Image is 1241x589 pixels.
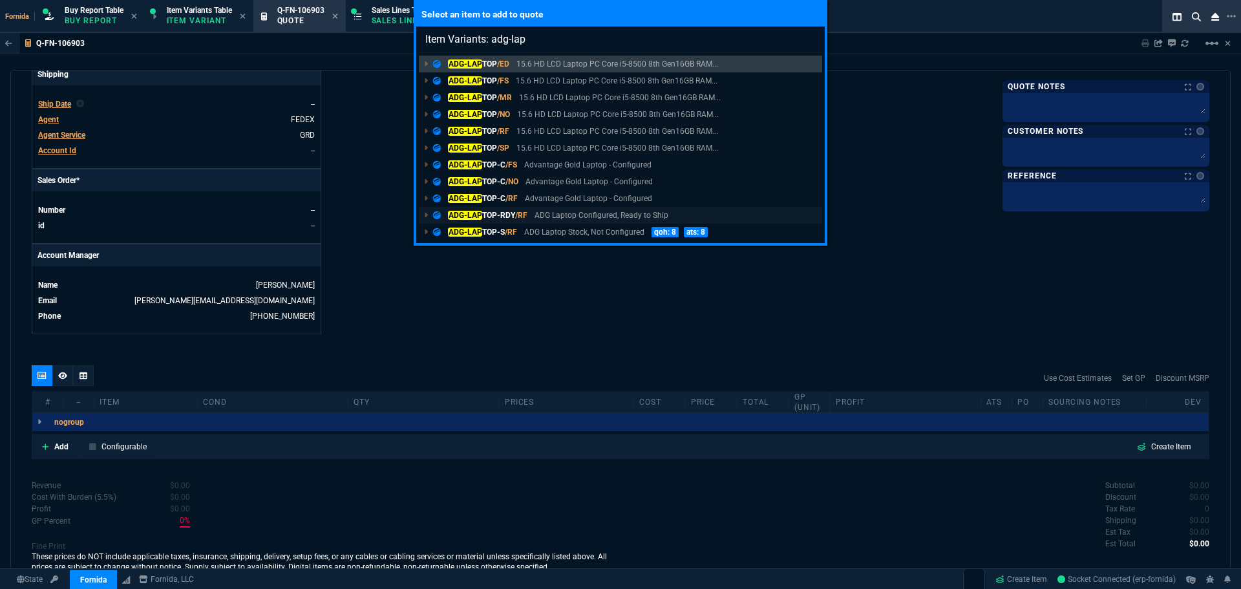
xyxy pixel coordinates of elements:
[448,110,482,119] mark: ADG-LAP
[416,27,825,52] input: Search...
[433,109,510,120] p: TOP
[516,142,718,154] p: 15.6 HD LCD Laptop PC Core i5-8500 8th Gen16GB RAM 256GB SSD Windows11PRO w/numpad
[433,193,518,204] p: TOP-C
[497,59,509,69] span: /ED
[497,110,510,119] span: /NO
[47,573,62,585] a: API TOKEN
[433,125,509,137] p: TOP
[433,58,509,70] p: TOP
[515,211,527,220] span: /RF
[433,142,509,154] p: TOP
[525,176,653,187] p: Advantage Gold Laptop - Configured
[448,76,482,85] mark: ADG-LAP
[497,76,509,85] span: /FS
[535,209,668,221] p: ADG Laptop Configured, Ready to Ship
[135,573,198,585] a: msbcCompanyName
[516,125,718,137] p: 15.6 HD LCD Laptop PC Core i5-8500 8th Gen16GB RAM 256GB SSD Windows11PRO w/numpad
[497,93,512,102] span: /MR
[519,92,721,103] p: 15.6 HD LCD Laptop PC Core i5-8500 8th Gen16GB RAM 256GB SSD Windows11PRO w/numpad
[652,227,679,237] p: qoh: 8
[1057,575,1176,584] span: Socket Connected (erp-fornida)
[433,209,527,221] p: TOP-RDY
[13,573,47,585] a: Global State
[433,159,517,171] p: TOP-C
[448,194,482,203] mark: ADG-LAP
[1057,573,1176,585] a: CPXpI9qE38dtjP5BAABt
[416,3,825,27] p: Select an item to add to quote
[433,75,509,87] p: TOP
[448,59,482,69] mark: ADG-LAP
[433,226,517,238] p: TOP-S
[448,127,482,136] mark: ADG-LAP
[517,109,719,120] p: 15.6 HD LCD Laptop PC Core i5-8500 8th Gen16GB RAM 256GB SSD Windows11PRO w/numpad
[433,176,518,187] p: TOP-C
[497,127,509,136] span: /RF
[990,570,1052,589] a: Create Item
[505,160,517,169] span: /FS
[448,177,482,186] mark: ADG-LAP
[433,92,512,103] p: TOP
[505,194,518,203] span: /RF
[684,227,708,237] p: ats: 8
[497,144,509,153] span: /SP
[448,211,482,220] mark: ADG-LAP
[448,228,482,237] mark: ADG-LAP
[516,58,718,70] p: 15.6 HD LCD Laptop PC Core i5-8500 8th Gen16GB RAM 256GB SSD Windows11PRO w/numpad
[524,226,644,238] p: ADG Laptop Stock, Not Configured
[505,228,517,237] span: /RF
[448,144,482,153] mark: ADG-LAP
[516,75,717,87] p: 15.6 HD LCD Laptop PC Core i5-8500 8th Gen16GB RAM 256GB SSD Windows11PRO w/numpad
[505,177,518,186] span: /NO
[448,160,482,169] mark: ADG-LAP
[448,93,482,102] mark: ADG-LAP
[525,193,652,204] p: Advantage Gold Laptop - Configured
[524,159,652,171] p: Advantage Gold Laptop - Configured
